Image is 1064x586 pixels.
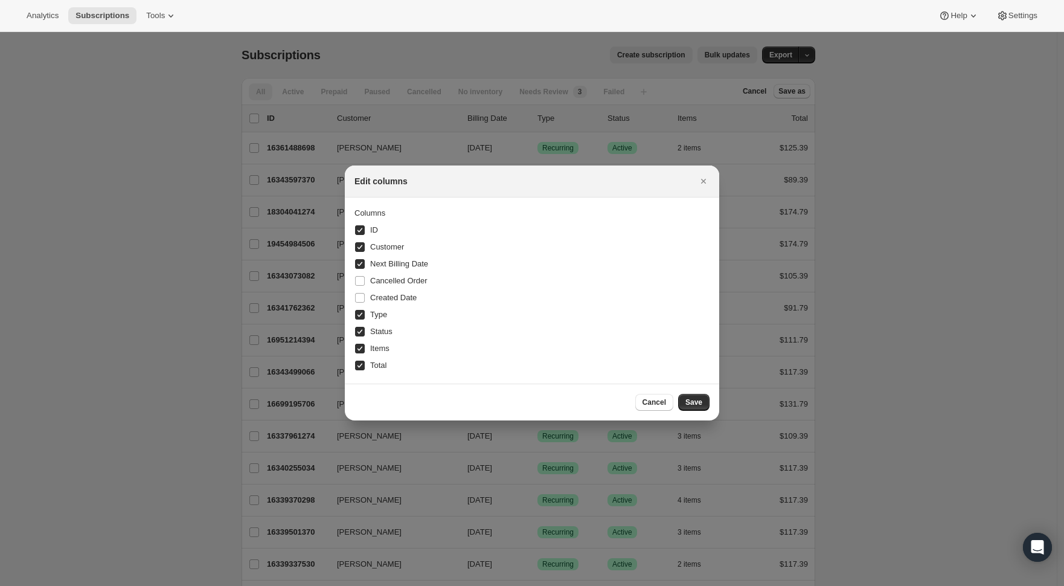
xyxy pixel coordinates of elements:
div: Open Intercom Messenger [1023,533,1052,562]
button: Subscriptions [68,7,136,24]
button: Cancel [635,394,673,411]
span: Subscriptions [75,11,129,21]
button: Tools [139,7,184,24]
span: Settings [1008,11,1037,21]
span: Save [685,398,702,407]
span: Help [950,11,967,21]
span: Analytics [27,11,59,21]
button: Help [931,7,986,24]
span: Columns [354,208,385,217]
button: Settings [989,7,1045,24]
h2: Edit columns [354,175,408,187]
button: Save [678,394,710,411]
span: Tools [146,11,165,21]
span: Cancel [643,398,666,407]
span: Created Date [370,293,417,302]
span: Total [370,361,386,370]
span: Type [370,310,387,319]
span: Status [370,327,393,336]
span: ID [370,225,378,234]
button: Close [695,173,712,190]
span: Items [370,344,389,353]
button: Analytics [19,7,66,24]
span: Customer [370,242,404,251]
span: Next Billing Date [370,259,428,268]
span: Cancelled Order [370,276,428,285]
